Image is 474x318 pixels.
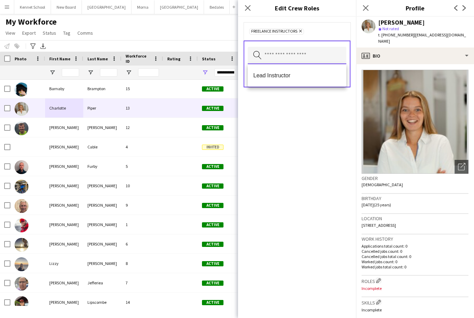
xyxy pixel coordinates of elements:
span: [DATE] (25 years) [362,202,391,207]
img: George O’Callaghan [15,180,28,194]
div: Brampton [83,79,121,98]
div: 9 [121,196,163,215]
img: Laura Dunning [15,238,28,252]
div: [PERSON_NAME] [45,196,83,215]
div: Lipscombe [83,293,121,312]
h3: Edit Crew Roles [238,3,356,12]
span: Active [202,106,223,111]
div: [PERSON_NAME] [45,215,83,234]
div: [PERSON_NAME] [83,176,121,195]
div: 6 [121,234,163,253]
a: Comms [75,28,96,37]
a: Tag [60,28,73,37]
span: Workforce ID [126,53,151,64]
span: t. [PHONE_NUMBER] [378,32,414,37]
div: [PERSON_NAME] [45,157,83,176]
div: Lizzy [45,254,83,273]
img: Crew avatar or photo [362,70,468,174]
img: Douglas Furby [15,160,28,174]
div: [PERSON_NAME] [45,176,83,195]
p: Cancelled jobs total count: 0 [362,254,468,259]
a: Export [19,28,39,37]
div: [PERSON_NAME] [378,19,425,26]
button: Open Filter Menu [126,69,132,76]
span: View [6,30,15,36]
h3: Work history [362,236,468,242]
div: Bio [356,48,474,64]
div: Barnaby [45,79,83,98]
button: Open Filter Menu [49,69,56,76]
button: New Board [51,0,82,14]
input: Workforce ID Filter Input [138,68,159,77]
span: Photo [15,56,26,61]
div: Furby [83,157,121,176]
button: Kennet School [14,0,51,14]
div: [PERSON_NAME] [45,234,83,253]
div: [PERSON_NAME] [45,273,83,292]
div: 7 [121,273,163,292]
span: Active [202,86,223,92]
p: Incomplete [362,286,468,291]
span: Active [202,125,223,130]
img: Paul Lipscombe [15,296,28,310]
div: 14 [121,293,163,312]
button: Open Filter Menu [87,69,94,76]
img: Lizzy Jeffery [15,257,28,271]
p: Cancelled jobs count: 0 [362,249,468,254]
img: Chris Golby [15,121,28,135]
span: Active [202,164,223,169]
div: 1 [121,215,163,234]
button: Bedales [204,0,230,14]
div: 12 [121,118,163,137]
span: Lead Instructor [253,72,341,79]
span: Active [202,183,223,189]
span: Last Name [87,56,108,61]
span: Rating [167,56,180,61]
div: [PERSON_NAME] [83,196,121,215]
span: [STREET_ADDRESS] [362,223,396,228]
span: Active [202,222,223,227]
span: My Workforce [6,17,57,27]
h3: Skills [362,299,468,306]
button: Open Filter Menu [202,69,208,76]
span: Active [202,242,223,247]
a: View [3,28,18,37]
div: [PERSON_NAME] [45,118,83,137]
p: Worked jobs count: 0 [362,259,468,264]
span: First Name [49,56,70,61]
div: 15 [121,79,163,98]
h3: Gender [362,175,468,181]
span: Active [202,281,223,286]
span: Tag [63,30,70,36]
div: Charlotte [45,98,83,118]
app-action-btn: Advanced filters [29,42,37,50]
div: Cable [83,137,121,156]
button: [GEOGRAPHIC_DATA] [82,0,132,14]
div: [PERSON_NAME] [83,234,121,253]
h3: Profile [356,3,474,12]
p: Applications total count: 0 [362,243,468,249]
img: Isaac Walker [15,218,28,232]
div: Piper [83,98,121,118]
span: Export [22,30,36,36]
a: Status [40,28,59,37]
span: Freelance Instructors [251,29,297,34]
img: Charlotte Piper [15,102,28,116]
span: [DEMOGRAPHIC_DATA] [362,182,403,187]
div: [PERSON_NAME] [83,254,121,273]
img: Neil Jefferiea [15,277,28,291]
div: [PERSON_NAME] [83,215,121,234]
span: Active [202,300,223,305]
span: Comms [77,30,93,36]
div: 10 [121,176,163,195]
div: Open photos pop-in [455,160,468,174]
button: [GEOGRAPHIC_DATA] [154,0,204,14]
app-action-btn: Export XLSX [39,42,47,50]
p: Incomplete [362,307,468,312]
span: Not rated [382,26,399,31]
div: [PERSON_NAME] [45,293,83,312]
input: First Name Filter Input [62,68,79,77]
img: Howard Watts [15,199,28,213]
span: Active [202,261,223,266]
p: Worked jobs total count: 0 [362,264,468,269]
